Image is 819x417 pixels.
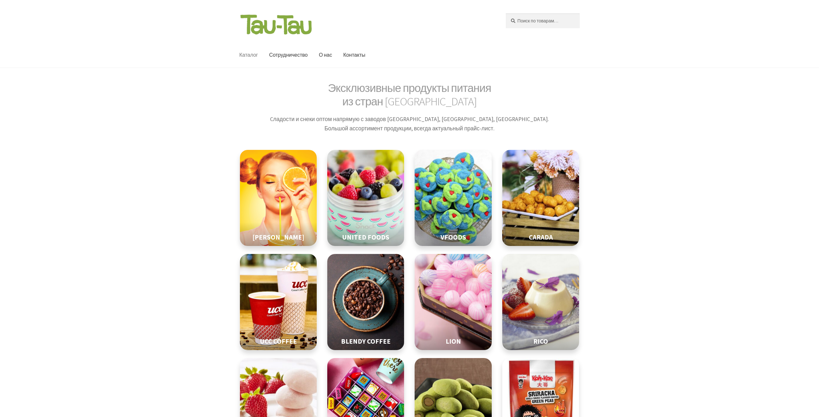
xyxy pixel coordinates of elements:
[338,43,370,68] a: Контакты
[314,43,337,68] a: О нас
[264,43,313,68] a: Сотрудничество
[328,81,491,109] span: Эксклюзивные продукты питания из стран [GEOGRAPHIC_DATA]
[239,115,580,133] p: Cладости и снеки оптом напрямую с заводов [GEOGRAPHIC_DATA], [GEOGRAPHIC_DATA], [GEOGRAPHIC_DATA]...
[234,43,263,68] a: Каталог
[506,13,580,28] input: Поиск по товарам…
[239,13,313,36] img: Tau-Tau
[239,43,491,68] nav: Основное меню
